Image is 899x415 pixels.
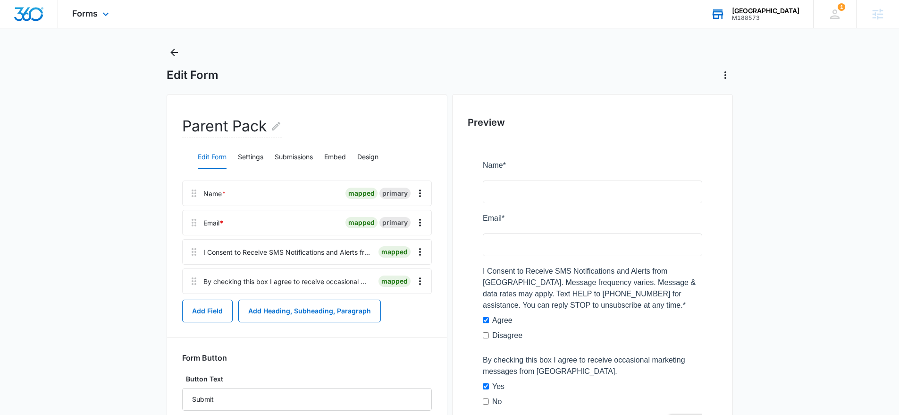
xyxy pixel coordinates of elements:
[167,45,182,60] button: Back
[732,15,799,21] div: account id
[186,256,307,284] iframe: reCAPTCHA
[412,274,428,289] button: Overflow Menu
[378,276,411,287] div: mapped
[468,115,717,130] h2: Preview
[203,247,371,257] div: I Consent to Receive SMS Notifications and Alerts from [GEOGRAPHIC_DATA]. Message frequency varie...
[378,246,411,258] div: mapped
[167,68,218,82] h1: Edit Form
[345,188,378,199] div: mapped
[9,221,22,233] label: Yes
[9,236,19,248] label: No
[345,217,378,228] div: mapped
[203,277,371,286] div: By checking this box I agree to receive occasional marketing messages from [GEOGRAPHIC_DATA].
[732,7,799,15] div: account name
[238,146,263,169] button: Settings
[9,155,30,166] label: Agree
[203,189,226,199] div: Name
[182,115,282,138] h2: Parent Pack
[182,353,227,363] h3: Form Button
[182,374,432,384] label: Button Text
[198,146,227,169] button: Edit Form
[412,186,428,201] button: Overflow Menu
[182,300,233,322] button: Add Field
[718,68,733,83] button: Actions
[6,266,30,274] span: Submit
[838,3,845,11] div: notifications count
[238,300,381,322] button: Add Heading, Subheading, Paragraph
[379,217,411,228] div: primary
[379,188,411,199] div: primary
[72,9,98,18] span: Forms
[203,218,224,228] div: Email
[9,170,40,182] label: Disagree
[838,3,845,11] span: 1
[357,146,378,169] button: Design
[275,146,313,169] button: Submissions
[324,146,346,169] button: Embed
[412,215,428,230] button: Overflow Menu
[412,244,428,259] button: Overflow Menu
[270,115,282,138] button: Edit Form Name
